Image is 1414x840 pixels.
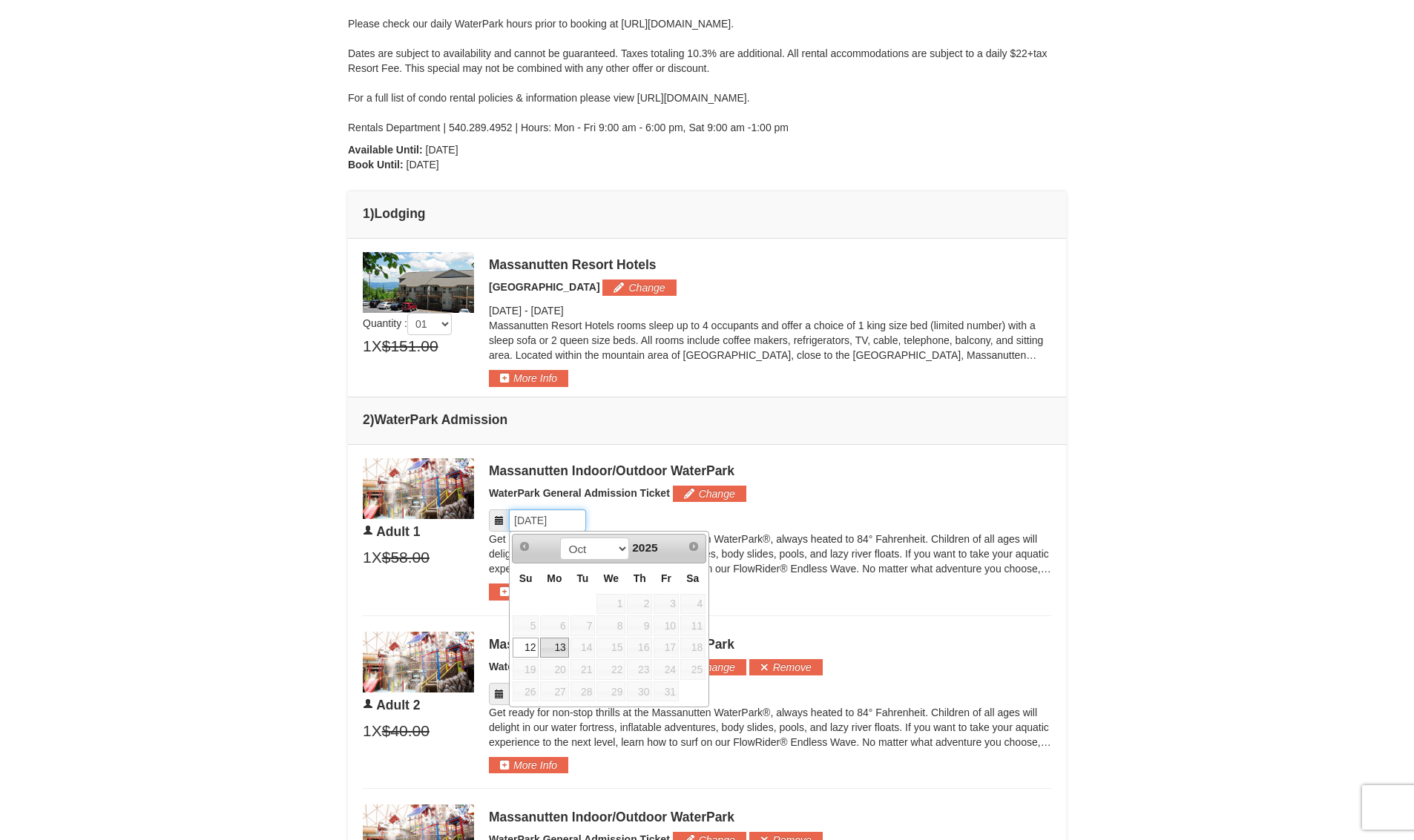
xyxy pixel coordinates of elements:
td: unAvailable [626,681,653,703]
td: unAvailable [653,681,680,703]
span: 2025 [632,541,657,554]
strong: Book Until: [348,159,404,171]
span: 28 [570,681,596,702]
span: $58.00 [382,546,430,569]
td: unAvailable [539,658,569,681]
span: 29 [596,681,625,702]
p: Massanutten Resort Hotels rooms sleep up to 4 occupants and offer a choice of 1 king size bed (li... [489,318,1051,363]
button: Remove [749,659,823,675]
span: 20 [540,659,568,680]
span: 27 [540,681,568,702]
span: 30 [627,681,652,702]
td: unAvailable [512,615,539,637]
span: 5 [513,615,539,636]
strong: Available Until: [348,144,423,156]
td: unAvailable [539,615,569,637]
span: X [372,720,382,742]
div: Massanutten Indoor/Outdoor WaterPark [489,810,1051,824]
td: unAvailable [570,615,596,637]
td: unAvailable [570,637,596,659]
td: unAvailable [570,658,596,681]
span: 23 [627,659,652,680]
img: 6619917-1403-22d2226d.jpg [363,458,474,519]
span: 1 [363,546,372,569]
span: WaterPark General Admission Ticket [489,661,670,672]
div: Massanutten Resort Hotels [489,257,1051,272]
span: X [372,335,382,357]
span: Friday [661,572,671,584]
h4: 1 Lodging [363,206,1051,221]
span: [DATE] [426,144,458,156]
span: X [372,546,382,569]
span: 2 [627,594,652,615]
span: [GEOGRAPHIC_DATA] [489,281,600,293]
button: Change [673,486,746,502]
td: unAvailable [680,637,706,659]
span: Adult 1 [376,524,420,539]
td: unAvailable [512,681,539,703]
span: 9 [627,615,652,636]
span: Next [688,540,700,552]
button: More Info [489,370,568,386]
button: Change [673,659,746,675]
td: unAvailable [626,637,653,659]
span: Quantity : [363,317,452,329]
span: Wednesday [603,572,619,584]
span: ) [370,206,375,221]
span: 6 [540,615,568,636]
p: Get ready for non-stop thrills at the Massanutten WaterPark®, always heated to 84° Fahrenheit. Ch... [489,705,1051,750]
td: unAvailable [680,658,706,681]
span: 3 [654,594,679,615]
span: 25 [680,659,706,680]
p: Get ready for non-stop thrills at the Massanutten WaterPark®, always heated to 84° Fahrenheit. Ch... [489,532,1051,576]
td: unAvailable [653,637,680,659]
span: ) [370,412,375,427]
span: 7 [570,615,596,636]
img: 19219026-1-e3b4ac8e.jpg [363,252,474,313]
span: 1 [363,720,372,742]
td: unAvailable [626,593,653,615]
span: $151.00 [382,335,438,357]
td: available [512,637,539,659]
td: unAvailable [596,637,626,659]
td: unAvailable [539,681,569,703]
span: Thursday [634,572,646,584]
span: 1 [363,335,372,357]
span: 8 [596,615,625,636]
button: More Info [489,583,568,600]
td: unAvailable [653,593,680,615]
span: 22 [596,659,625,680]
span: 26 [513,681,539,702]
a: Next [683,536,704,557]
span: 15 [596,638,625,658]
span: 17 [654,638,679,658]
span: 14 [570,638,596,658]
span: Tuesday [576,572,588,584]
span: 10 [654,615,679,636]
td: unAvailable [626,615,653,637]
td: unAvailable [596,615,626,637]
span: Saturday [686,572,699,584]
span: 18 [680,638,706,658]
span: 16 [627,638,652,658]
span: Monday [547,572,562,584]
span: Adult 2 [376,698,420,712]
td: unAvailable [596,593,626,615]
span: 21 [570,659,596,680]
td: unAvailable [626,658,653,681]
img: 6619917-1403-22d2226d.jpg [363,632,474,692]
button: Change [602,280,676,296]
div: Massanutten Indoor/Outdoor WaterPark [489,463,1051,478]
span: 24 [654,659,679,680]
span: 1 [596,594,625,615]
span: 11 [680,615,706,636]
td: unAvailable [653,658,680,681]
td: available [539,637,569,659]
span: Sunday [519,572,533,584]
span: $40.00 [382,720,430,742]
span: [DATE] [407,159,439,171]
a: 12 [513,638,539,658]
td: unAvailable [596,681,626,703]
span: [DATE] [531,305,564,317]
td: unAvailable [596,658,626,681]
